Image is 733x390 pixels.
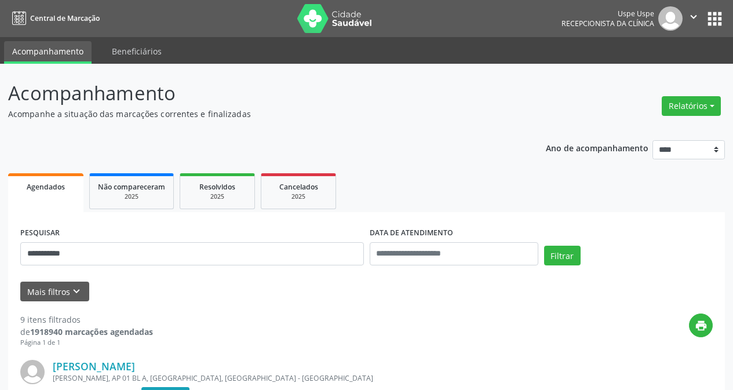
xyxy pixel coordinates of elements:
div: 2025 [98,192,165,201]
div: de [20,326,153,338]
div: Uspe Uspe [561,9,654,19]
i: print [695,319,708,332]
a: Acompanhamento [4,41,92,64]
span: Recepcionista da clínica [561,19,654,28]
span: Não compareceram [98,182,165,192]
div: 2025 [188,192,246,201]
img: img [658,6,683,31]
p: Acompanhamento [8,79,510,108]
span: Agendados [27,182,65,192]
div: [PERSON_NAME], AP 01 BL A, [GEOGRAPHIC_DATA], [GEOGRAPHIC_DATA] - [GEOGRAPHIC_DATA] [53,373,539,383]
span: Resolvidos [199,182,235,192]
button: Filtrar [544,246,581,265]
a: Central de Marcação [8,9,100,28]
button:  [683,6,705,31]
p: Ano de acompanhamento [546,140,648,155]
span: Cancelados [279,182,318,192]
button: Mais filtroskeyboard_arrow_down [20,282,89,302]
button: Relatórios [662,96,721,116]
i: keyboard_arrow_down [70,285,83,298]
div: 2025 [269,192,327,201]
p: Acompanhe a situação das marcações correntes e finalizadas [8,108,510,120]
span: Central de Marcação [30,13,100,23]
a: Beneficiários [104,41,170,61]
a: [PERSON_NAME] [53,360,135,373]
label: DATA DE ATENDIMENTO [370,224,453,242]
strong: 1918940 marcações agendadas [30,326,153,337]
div: Página 1 de 1 [20,338,153,348]
i:  [687,10,700,23]
label: PESQUISAR [20,224,60,242]
button: print [689,314,713,337]
button: apps [705,9,725,29]
img: img [20,360,45,384]
div: 9 itens filtrados [20,314,153,326]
